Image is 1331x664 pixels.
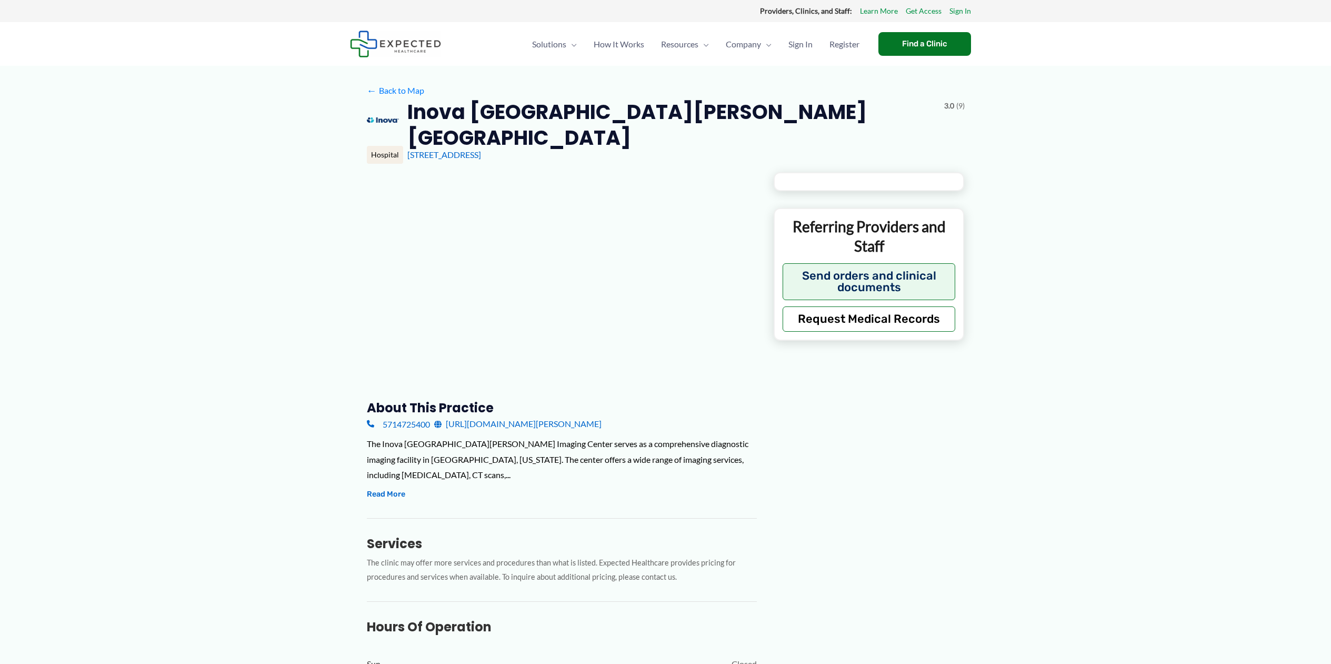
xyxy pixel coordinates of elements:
[760,6,852,15] strong: Providers, Clinics, and Staff:
[367,400,757,416] h3: About this practice
[585,26,653,63] a: How It Works
[566,26,577,63] span: Menu Toggle
[367,556,757,584] p: The clinic may offer more services and procedures than what is listed. Expected Healthcare provid...
[726,26,761,63] span: Company
[407,99,936,151] h2: Inova [GEOGRAPHIC_DATA][PERSON_NAME] [GEOGRAPHIC_DATA]
[367,436,757,483] div: The Inova [GEOGRAPHIC_DATA][PERSON_NAME] Imaging Center serves as a comprehensive diagnostic imag...
[594,26,644,63] span: How It Works
[367,85,377,95] span: ←
[829,26,859,63] span: Register
[783,263,956,300] button: Send orders and clinical documents
[783,306,956,332] button: Request Medical Records
[524,26,868,63] nav: Primary Site Navigation
[653,26,717,63] a: ResourcesMenu Toggle
[783,217,956,255] p: Referring Providers and Staff
[906,4,942,18] a: Get Access
[367,146,403,164] div: Hospital
[407,150,481,160] a: [STREET_ADDRESS]
[956,99,965,113] span: (9)
[367,488,405,501] button: Read More
[661,26,698,63] span: Resources
[788,26,813,63] span: Sign In
[367,536,757,552] h3: Services
[367,619,757,635] h3: Hours of Operation
[821,26,868,63] a: Register
[944,99,954,113] span: 3.0
[949,4,971,18] a: Sign In
[367,416,430,432] a: 5714725400
[434,416,602,432] a: [URL][DOMAIN_NAME][PERSON_NAME]
[524,26,585,63] a: SolutionsMenu Toggle
[367,83,424,98] a: ←Back to Map
[532,26,566,63] span: Solutions
[717,26,780,63] a: CompanyMenu Toggle
[761,26,772,63] span: Menu Toggle
[878,32,971,56] a: Find a Clinic
[860,4,898,18] a: Learn More
[698,26,709,63] span: Menu Toggle
[350,31,441,57] img: Expected Healthcare Logo - side, dark font, small
[780,26,821,63] a: Sign In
